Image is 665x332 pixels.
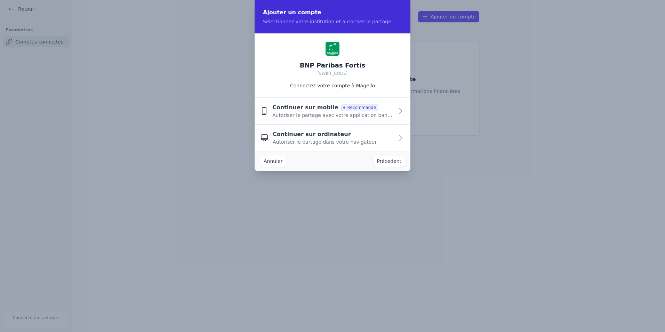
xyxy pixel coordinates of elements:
[300,61,365,70] h2: BNP Paribas Fortis
[326,42,339,56] img: BNP Paribas Fortis
[260,156,286,167] button: Annuler
[272,103,338,112] span: Continuer sur mobile
[341,104,378,111] span: Recommandé
[255,125,410,151] button: Continuer sur ordinateur Autoriser le partage dans votre navigateur
[273,139,377,145] span: Autoriser le partage dans votre navigateur
[317,71,347,76] span: [SWIFT_CODE]
[263,18,402,25] p: Sélectionnez votre institution et autorisez le partage
[273,130,351,139] span: Continuer sur ordinateur
[374,156,405,167] button: Précedent
[255,98,410,125] button: Continuer sur mobile Recommandé Autoriser le partage avec votre application bancaire
[272,112,394,119] span: Autoriser le partage avec votre application bancaire
[263,8,402,17] h2: Ajouter un compte
[290,82,375,89] p: Connectez votre compte à Magello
